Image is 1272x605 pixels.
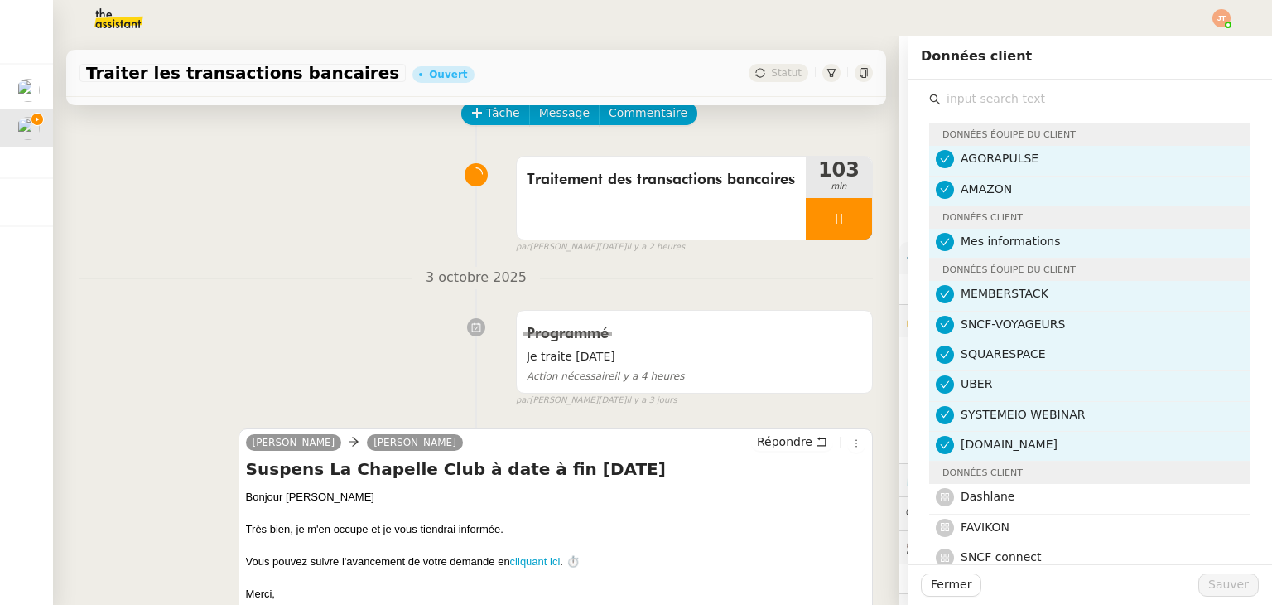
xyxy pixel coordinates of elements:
[929,206,1250,229] div: Données client
[921,48,1032,64] span: Données client
[527,370,685,382] span: il y a 4 heures
[626,394,677,408] span: il y a 3 jours
[806,180,872,194] span: min
[961,317,1065,331] span: SNCF-VOYAGEURS
[486,104,520,123] span: Tâche
[246,457,865,481] h4: Suspens La Chapelle Club à date à fin [DATE]
[906,506,1012,520] span: 💬
[899,497,1272,530] div: 💬Commentaires
[906,540,1113,554] span: 🕵️
[516,240,530,254] span: par
[961,377,992,390] span: UBER
[1212,9,1231,27] img: svg
[961,235,1061,248] span: Mes informations
[527,167,796,192] span: Traitement des transactions bancaires
[929,259,1250,281] div: Données équipe du client
[961,490,1014,503] span: Dashlane
[961,287,1048,300] span: MEMBERSTACK
[899,531,1272,564] div: 🕵️Autres demandes en cours 1
[516,394,530,408] span: par
[771,67,802,79] span: Statut
[961,438,1058,451] span: [DOMAIN_NAME]
[961,408,1085,421] span: SYSTEMEIO WEBINAR
[429,70,467,80] div: Ouvert
[246,435,342,450] a: [PERSON_NAME]
[17,117,40,140] img: users%2F37wbV9IbQuXMU0UH0ngzBXzaEe12%2Favatar%2Fcba66ece-c48a-48c8-9897-a2adc1834457
[527,370,614,382] span: Action nécessaire
[757,433,812,450] span: Répondre
[516,394,677,408] small: [PERSON_NAME][DATE]
[246,586,865,603] div: Merci,
[529,102,600,125] button: Message
[899,464,1272,496] div: ⏲️Tâches 103:04
[599,102,697,125] button: Commentaire
[461,102,530,125] button: Tâche
[367,435,463,450] a: [PERSON_NAME]
[412,267,540,289] span: 3 octobre 2025
[929,123,1250,146] div: Données équipe du client
[539,104,590,123] span: Message
[246,489,865,506] div: Bonjour [PERSON_NAME]
[921,574,981,597] button: Fermer
[929,462,1250,484] div: Données client
[906,312,1014,331] span: 🔐
[899,305,1272,337] div: 🔐Données client
[961,347,1046,361] span: SQUARESPACE
[527,347,862,366] span: Je traite [DATE]
[931,575,971,594] span: Fermer
[17,79,40,102] img: users%2FW7e7b233WjXBv8y9FJp8PJv22Cs1%2Favatar%2F21b3669d-5595-472e-a0ea-de11407c45ae
[899,242,1272,274] div: ⚙️Procédures
[86,65,399,81] span: Traiter les transactions bancaires
[751,433,833,451] button: Répondre
[527,327,609,341] span: Programmé
[516,240,685,254] small: [PERSON_NAME][DATE]
[246,521,865,538] div: Très bien, je m'en occupe et je vous tiendrai informée.
[961,550,1041,564] span: SNCF connect
[1198,574,1259,597] button: Sauver
[510,555,561,568] a: cliquant ici
[961,152,1038,165] span: AGORAPULSE
[941,88,1250,110] input: input search text
[906,249,992,268] span: ⚙️
[961,182,1012,196] span: AMAZON
[246,554,865,570] div: Vous pouvez suivre l'avancement de votre demande en . ⏱️
[906,473,1033,486] span: ⏲️
[806,160,872,180] span: 103
[961,520,1009,534] span: FAVIKON
[609,104,687,123] span: Commentaire
[626,240,685,254] span: il y a 2 heures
